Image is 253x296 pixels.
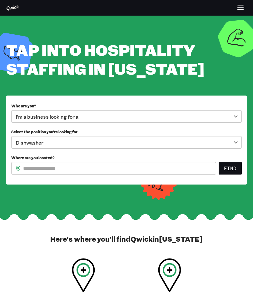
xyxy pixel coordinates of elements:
span: Who are you? [11,103,36,108]
div: I’m a business looking for a [11,110,242,123]
span: Tap into Hospitality Staffing in [US_STATE] [6,40,205,79]
span: Where are you located? [11,155,55,160]
span: Select the position you’re looking for [11,129,77,134]
h2: Here's where you'll find Qwick in [US_STATE] [50,234,203,243]
button: Find [219,162,242,175]
div: Dishwasher [11,136,242,149]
